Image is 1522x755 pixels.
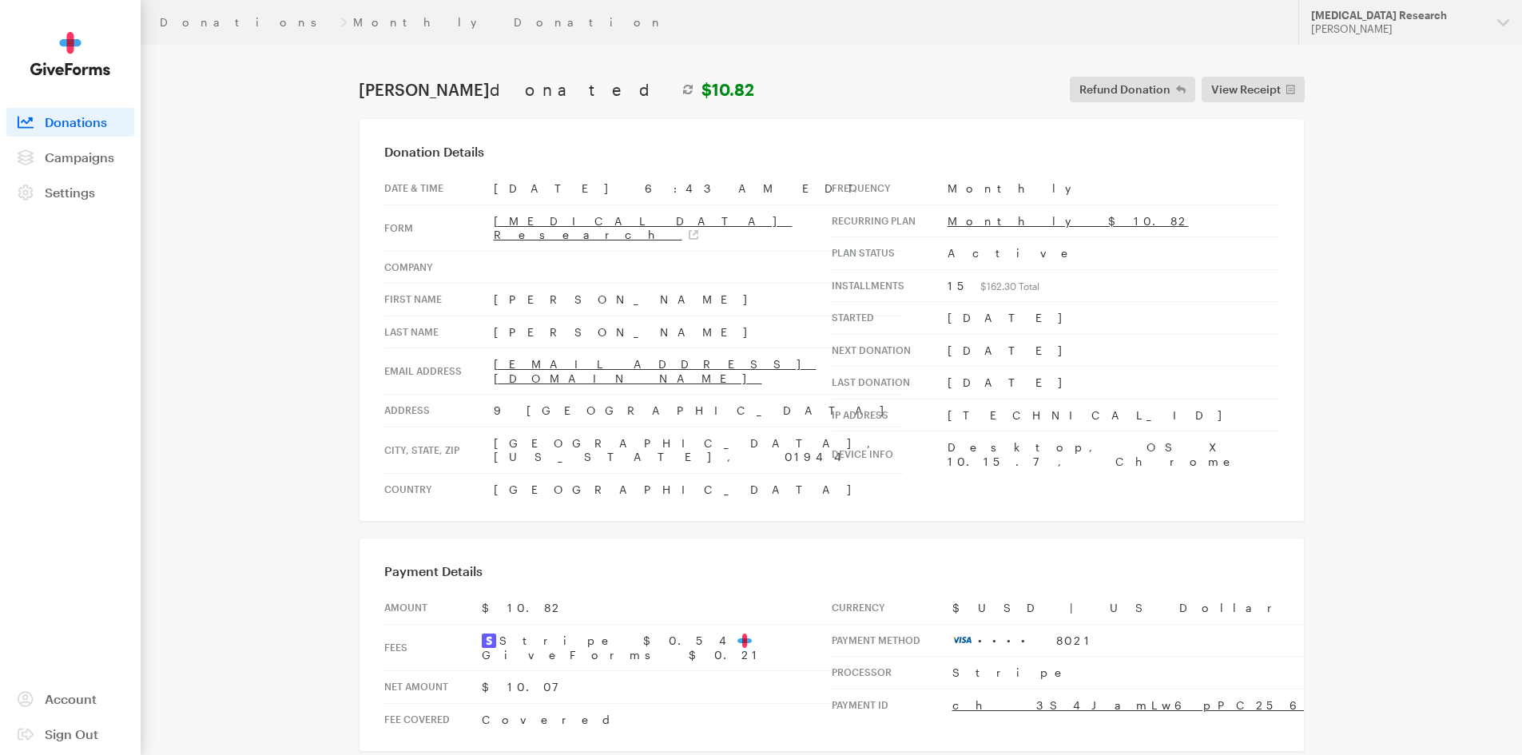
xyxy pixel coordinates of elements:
[384,173,494,205] th: Date & time
[494,395,904,427] td: 9 [GEOGRAPHIC_DATA]
[6,178,134,207] a: Settings
[832,334,948,367] th: Next donation
[701,80,754,99] strong: $10.82
[1311,22,1484,36] div: [PERSON_NAME]
[952,592,1495,624] td: $USD | US Dollar
[948,269,1279,302] td: 15
[832,302,948,335] th: Started
[832,367,948,399] th: Last donation
[948,173,1279,205] td: Monthly
[384,144,1279,160] h3: Donation Details
[160,16,334,29] a: Donations
[490,80,674,99] span: donated
[952,698,1495,712] a: ch_3S4JamLw6pPC256a1ZGtFmL6
[832,205,948,237] th: Recurring Plan
[384,395,494,427] th: Address
[384,316,494,348] th: Last Name
[832,237,948,270] th: Plan Status
[737,634,752,648] img: favicon-aeed1a25926f1876c519c09abb28a859d2c37b09480cd79f99d23ee3a2171d47.svg
[384,473,494,505] th: Country
[948,431,1279,478] td: Desktop, OS X 10.15.7, Chrome
[494,316,904,348] td: [PERSON_NAME]
[30,32,110,76] img: GiveForms
[948,399,1279,431] td: [TECHNICAL_ID]
[494,427,904,473] td: [GEOGRAPHIC_DATA], [US_STATE], 01944
[6,143,134,172] a: Campaigns
[1079,80,1170,99] span: Refund Donation
[832,624,952,657] th: Payment Method
[948,334,1279,367] td: [DATE]
[45,149,114,165] span: Campaigns
[948,237,1279,270] td: Active
[482,624,832,671] td: Stripe $0.54 GiveForms $0.21
[980,280,1039,292] sub: $162.30 Total
[832,269,948,302] th: Installments
[1202,77,1305,102] a: View Receipt
[494,357,817,385] a: [EMAIL_ADDRESS][DOMAIN_NAME]
[948,302,1279,335] td: [DATE]
[384,427,494,473] th: City, state, zip
[494,473,904,505] td: [GEOGRAPHIC_DATA]
[482,703,832,735] td: Covered
[494,214,793,242] a: [MEDICAL_DATA] Research
[384,205,494,251] th: Form
[1070,77,1195,102] button: Refund Donation
[384,563,1279,579] h3: Payment Details
[832,173,948,205] th: Frequency
[482,671,832,704] td: $10.07
[384,624,482,671] th: Fees
[384,592,482,624] th: Amount
[482,592,832,624] td: $10.82
[45,726,98,741] span: Sign Out
[45,185,95,200] span: Settings
[494,173,904,205] td: [DATE] 6:43 AM EDT
[494,284,904,316] td: [PERSON_NAME]
[832,657,952,689] th: Processor
[952,624,1495,657] td: •••• 8021
[6,685,134,713] a: Account
[1211,80,1281,99] span: View Receipt
[384,703,482,735] th: Fee Covered
[384,251,494,284] th: Company
[45,114,107,129] span: Donations
[384,284,494,316] th: First Name
[45,691,97,706] span: Account
[6,108,134,137] a: Donations
[482,634,496,648] img: stripe2-5d9aec7fb46365e6c7974577a8dae7ee9b23322d394d28ba5d52000e5e5e0903.svg
[948,214,1189,228] a: Monthly $10.82
[384,671,482,704] th: Net Amount
[359,80,754,99] h1: [PERSON_NAME]
[384,348,494,395] th: Email address
[952,657,1495,689] td: Stripe
[832,399,948,431] th: IP address
[832,592,952,624] th: Currency
[832,431,948,478] th: Device info
[1311,9,1484,22] div: [MEDICAL_DATA] Research
[832,689,952,721] th: Payment Id
[6,720,134,749] a: Sign Out
[948,367,1279,399] td: [DATE]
